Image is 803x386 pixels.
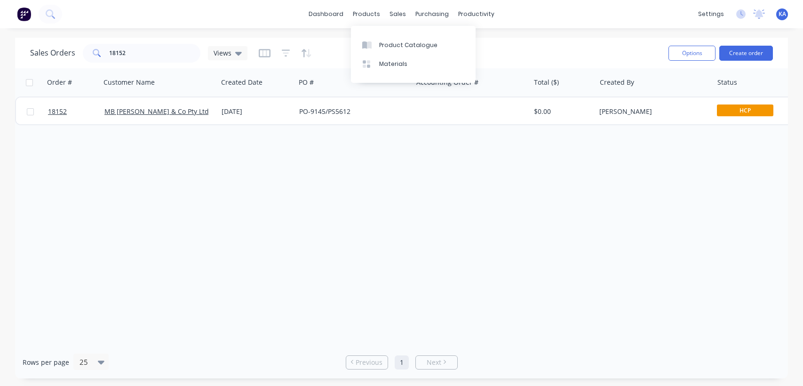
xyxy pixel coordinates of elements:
[395,355,409,370] a: Page 1 is your current page
[717,78,737,87] div: Status
[17,7,31,21] img: Factory
[47,78,72,87] div: Order #
[48,107,67,116] span: 18152
[534,107,589,116] div: $0.00
[346,358,388,367] a: Previous page
[453,7,499,21] div: productivity
[693,7,729,21] div: settings
[534,78,559,87] div: Total ($)
[299,107,404,116] div: PO-9145/PS5612
[348,7,385,21] div: products
[351,55,476,73] a: Materials
[427,358,441,367] span: Next
[104,107,209,116] a: MB [PERSON_NAME] & Co Pty Ltd
[342,355,461,370] ul: Pagination
[221,78,262,87] div: Created Date
[379,41,437,49] div: Product Catalogue
[109,44,201,63] input: Search...
[103,78,155,87] div: Customer Name
[668,46,716,61] button: Options
[385,7,411,21] div: sales
[600,78,634,87] div: Created By
[717,105,773,116] span: HCP
[719,46,773,61] button: Create order
[299,78,314,87] div: PO #
[214,48,231,58] span: Views
[222,107,292,116] div: [DATE]
[304,7,348,21] a: dashboard
[351,35,476,54] a: Product Catalogue
[779,10,786,18] span: KA
[599,107,704,116] div: [PERSON_NAME]
[356,358,382,367] span: Previous
[23,358,69,367] span: Rows per page
[30,48,75,57] h1: Sales Orders
[411,7,453,21] div: purchasing
[379,60,407,68] div: Materials
[48,97,104,126] a: 18152
[416,358,457,367] a: Next page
